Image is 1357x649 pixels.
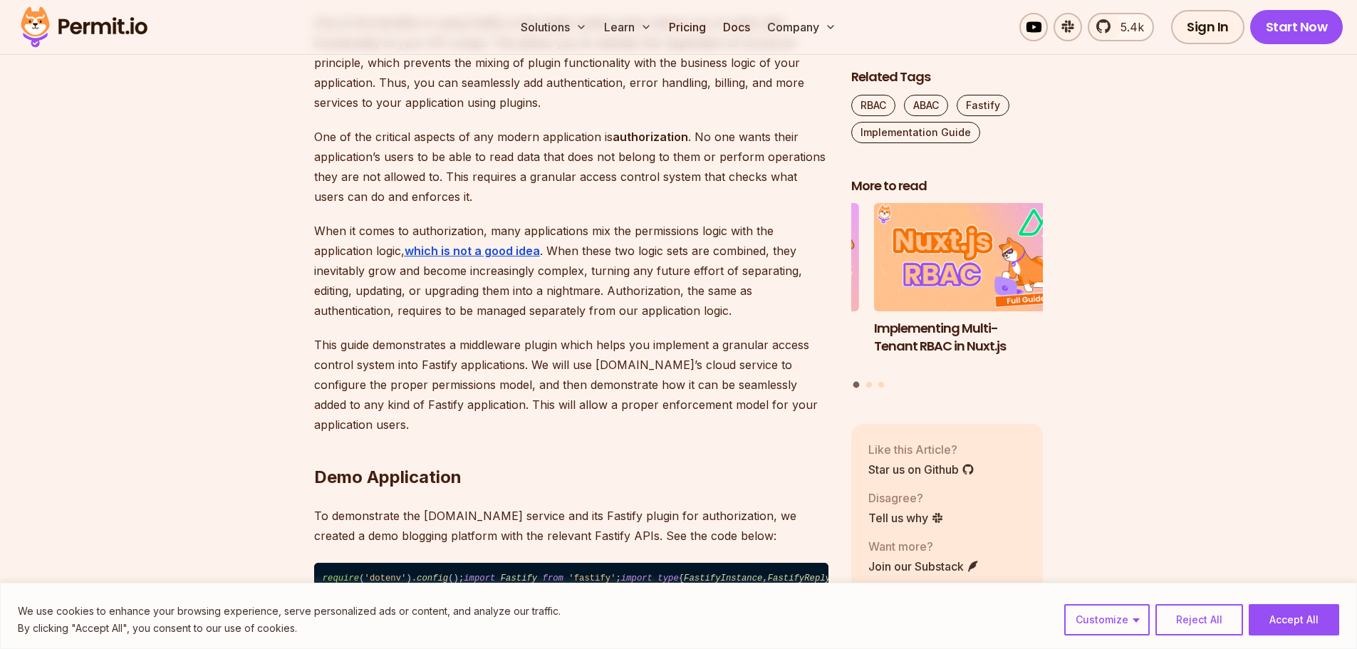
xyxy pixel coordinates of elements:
h3: Policy-Based Access Control (PBAC) Isn’t as Great as You Think [667,320,859,373]
img: Implementing Multi-Tenant RBAC in Nuxt.js [874,204,1066,312]
p: Like this Article? [868,441,974,458]
p: Disagree? [868,489,944,507]
a: Fastify [957,95,1009,116]
span: import [464,573,495,583]
span: from [543,573,563,583]
p: One of the benefits of using Fastify is the plugin system which allows you to easily add function... [314,13,828,113]
p: One of the critical aspects of any modern application is . No one wants their application’s users... [314,127,828,207]
a: Pricing [663,13,712,41]
span: 'fastify' [568,573,615,583]
p: When it comes to authorization, many applications mix the permissions logic with the application ... [314,221,828,321]
button: Reject All [1155,604,1243,635]
span: FastifyReply [768,573,831,583]
button: Learn [598,13,657,41]
button: Accept All [1249,604,1339,635]
a: Star us on Github [868,461,974,478]
span: 'dotenv' [365,573,407,583]
a: Join our Substack [868,558,979,575]
span: require [323,573,359,583]
span: import [621,573,652,583]
button: Go to slide 2 [866,382,872,388]
button: Go to slide 1 [853,382,860,388]
a: Implementing Multi-Tenant RBAC in Nuxt.jsImplementing Multi-Tenant RBAC in Nuxt.js [874,204,1066,373]
p: To demonstrate the [DOMAIN_NAME] service and its Fastify plugin for authorization, we created a d... [314,506,828,546]
a: Sign In [1171,10,1244,44]
p: By clicking "Accept All", you consent to our use of cookies. [18,620,561,637]
a: Implementation Guide [851,122,980,143]
span: FastifyInstance [684,573,762,583]
span: Fastify [501,573,537,583]
h2: More to read [851,177,1044,195]
div: Posts [851,204,1044,390]
h2: Related Tags [851,68,1044,86]
a: which is not a good idea [405,244,540,258]
strong: authorization [613,130,688,144]
img: Permit logo [14,3,154,51]
span: type [657,573,678,583]
button: Company [761,13,842,41]
button: Solutions [515,13,593,41]
button: Go to slide 3 [878,382,884,388]
p: Want more? [868,538,979,555]
a: 5.4k [1088,13,1154,41]
img: Policy-Based Access Control (PBAC) Isn’t as Great as You Think [667,204,859,312]
li: 1 of 3 [874,204,1066,373]
p: This guide demonstrates a middleware plugin which helps you implement a granular access control s... [314,335,828,435]
a: ABAC [904,95,948,116]
a: Tell us why [868,509,944,526]
span: 5.4k [1112,19,1144,36]
a: Start Now [1250,10,1343,44]
a: RBAC [851,95,895,116]
span: config [417,573,448,583]
li: 3 of 3 [667,204,859,373]
button: Customize [1064,604,1150,635]
h3: Implementing Multi-Tenant RBAC in Nuxt.js [874,320,1066,355]
p: We use cookies to enhance your browsing experience, serve personalized ads or content, and analyz... [18,603,561,620]
a: Docs [717,13,756,41]
h2: Demo Application [314,409,828,489]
